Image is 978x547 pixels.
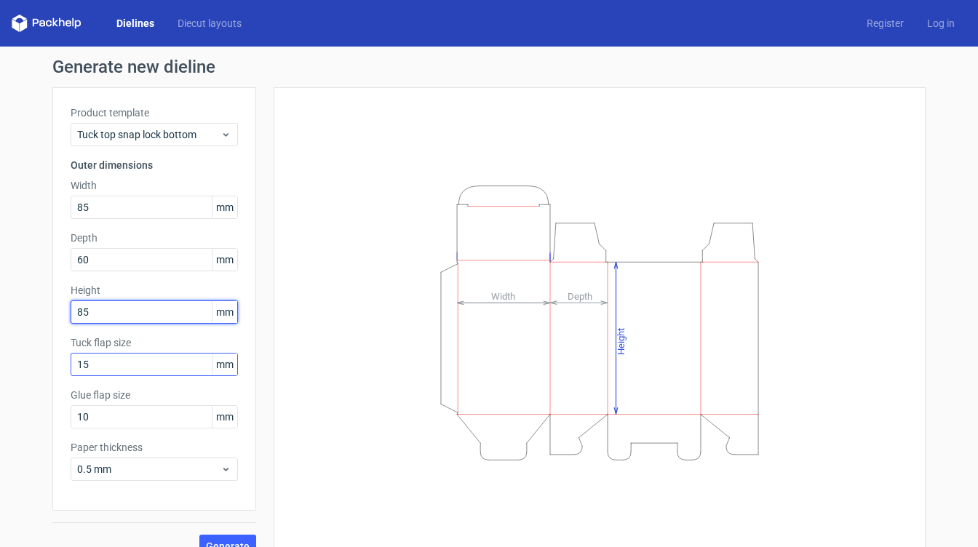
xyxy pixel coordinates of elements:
[71,388,238,402] label: Glue flap size
[212,354,237,375] span: mm
[77,462,220,476] span: 0.5 mm
[71,158,238,172] h3: Outer dimensions
[568,290,592,301] tspan: Depth
[71,231,238,245] label: Depth
[212,301,237,323] span: mm
[212,406,237,428] span: mm
[71,440,238,455] label: Paper thickness
[71,105,238,120] label: Product template
[212,196,237,218] span: mm
[616,327,627,354] tspan: Height
[166,16,253,31] a: Diecut layouts
[71,178,238,193] label: Width
[915,16,966,31] a: Log in
[212,249,237,271] span: mm
[105,16,166,31] a: Dielines
[71,283,238,298] label: Height
[77,127,220,142] span: Tuck top snap lock bottom
[71,335,238,350] label: Tuck flap size
[855,16,915,31] a: Register
[491,290,515,301] tspan: Width
[52,58,926,76] h1: Generate new dieline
